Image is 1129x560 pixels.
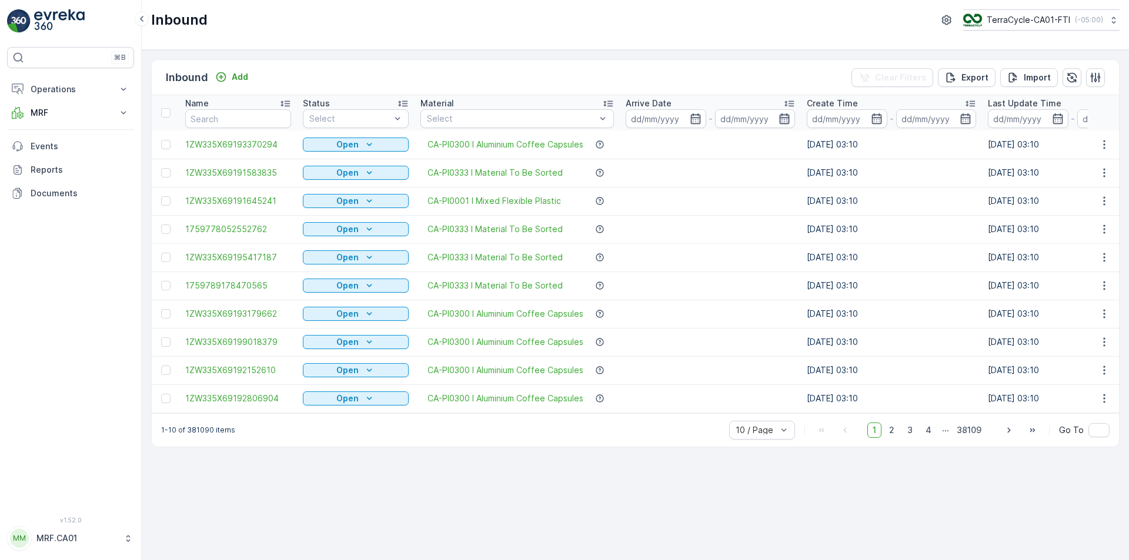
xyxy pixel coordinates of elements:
[896,109,977,128] input: dd/mm/yyyy
[987,14,1070,26] p: TerraCycle-CA01-FTI
[626,98,672,109] p: Arrive Date
[963,14,982,26] img: TC_BVHiTW6.png
[427,308,583,320] a: CA-PI0300 I Aluminium Coffee Capsules
[427,364,583,376] a: CA-PI0300 I Aluminium Coffee Capsules
[902,422,918,438] span: 3
[185,308,291,320] a: 1ZW335X69193179662
[7,78,134,101] button: Operations
[185,336,291,348] a: 1ZW335X69199018379
[427,280,563,291] span: CA-PI0333 I Material To Be Sorted
[303,391,409,405] button: Open
[7,101,134,125] button: MRF
[807,98,858,109] p: Create Time
[161,309,171,318] div: Toggle Row Selected
[336,308,359,320] p: Open
[801,243,982,271] td: [DATE] 03:10
[31,164,129,176] p: Reports
[801,159,982,187] td: [DATE] 03:10
[942,422,949,438] p: ...
[801,130,982,159] td: [DATE] 03:10
[185,195,291,207] a: 1ZW335X69191645241
[427,252,563,263] a: CA-PI0333 I Material To Be Sorted
[336,393,359,404] p: Open
[336,167,359,179] p: Open
[211,70,253,84] button: Add
[185,223,291,235] a: 1759778052552762
[36,532,118,544] p: MRF.CA01
[303,138,409,152] button: Open
[309,113,390,125] p: Select
[1059,424,1084,436] span: Go To
[851,68,933,87] button: Clear Filters
[31,83,111,95] p: Operations
[185,139,291,150] span: 1ZW335X69193370294
[961,72,988,83] p: Export
[185,109,291,128] input: Search
[427,336,583,348] a: CA-PI0300 I Aluminium Coffee Capsules
[801,328,982,356] td: [DATE] 03:10
[7,526,134,551] button: MMMRF.CA01
[920,422,937,438] span: 4
[303,363,409,377] button: Open
[303,194,409,208] button: Open
[801,356,982,384] td: [DATE] 03:10
[801,384,982,413] td: [DATE] 03:10
[303,166,409,180] button: Open
[427,167,563,179] a: CA-PI0333 I Material To Be Sorted
[336,223,359,235] p: Open
[185,252,291,263] span: 1ZW335X69195417187
[161,224,171,234] div: Toggle Row Selected
[336,280,359,291] p: Open
[185,393,291,404] a: 1ZW335X69192806904
[427,113,596,125] p: Select
[31,187,129,199] p: Documents
[626,109,706,128] input: dd/mm/yyyy
[303,250,409,264] button: Open
[890,112,894,126] p: -
[7,182,134,205] a: Documents
[427,223,563,235] span: CA-PI0333 I Material To Be Sorted
[161,253,171,262] div: Toggle Row Selected
[161,196,171,206] div: Toggle Row Selected
[427,139,583,150] span: CA-PI0300 I Aluminium Coffee Capsules
[801,187,982,215] td: [DATE] 03:10
[336,336,359,348] p: Open
[185,167,291,179] a: 1ZW335X69191583835
[715,109,796,128] input: dd/mm/yyyy
[938,68,996,87] button: Export
[7,158,134,182] a: Reports
[34,9,85,33] img: logo_light-DOdMpM7g.png
[336,364,359,376] p: Open
[988,98,1061,109] p: Last Update Time
[303,279,409,293] button: Open
[185,364,291,376] a: 1ZW335X69192152610
[427,393,583,404] a: CA-PI0300 I Aluminium Coffee Capsules
[161,281,171,290] div: Toggle Row Selected
[185,98,209,109] p: Name
[1075,15,1103,25] p: ( -05:00 )
[161,394,171,403] div: Toggle Row Selected
[185,280,291,291] a: 1759789178470565
[427,195,561,207] a: CA-PI0001 I Mixed Flexible Plastic
[7,517,134,524] span: v 1.52.0
[867,422,881,438] span: 1
[801,271,982,300] td: [DATE] 03:10
[7,9,31,33] img: logo
[801,300,982,328] td: [DATE] 03:10
[303,222,409,236] button: Open
[884,422,900,438] span: 2
[875,72,926,83] p: Clear Filters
